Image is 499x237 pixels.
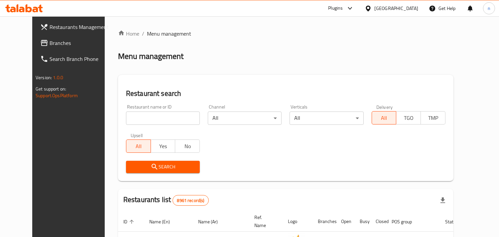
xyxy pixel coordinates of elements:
span: All [375,113,394,123]
span: n [488,5,490,12]
a: Search Branch Phone [35,51,116,67]
button: TGO [396,111,421,124]
a: Restaurants Management [35,19,116,35]
nav: breadcrumb [118,30,453,38]
button: All [126,139,151,153]
div: All [208,112,282,125]
span: Status [445,218,467,226]
span: Name (Ar) [198,218,226,226]
a: Branches [35,35,116,51]
th: Logo [283,211,312,232]
span: Ref. Name [254,213,275,229]
h2: Menu management [118,51,184,62]
div: Total records count [173,195,208,206]
span: Restaurants Management [50,23,110,31]
button: Yes [151,139,176,153]
th: Open [336,211,354,232]
th: Closed [370,211,386,232]
a: Support.OpsPlatform [36,91,78,100]
span: Menu management [147,30,191,38]
h2: Restaurant search [126,89,445,99]
button: Search [126,161,200,173]
span: All [129,141,148,151]
span: POS group [392,218,421,226]
span: ID [123,218,136,226]
span: Get support on: [36,85,66,93]
button: All [372,111,397,124]
span: Yes [154,141,173,151]
span: TGO [399,113,418,123]
span: 1.0.0 [53,73,63,82]
span: 8961 record(s) [173,197,208,204]
button: No [175,139,200,153]
span: Name (En) [149,218,179,226]
h2: Restaurants list [123,195,209,206]
span: Search [131,163,194,171]
li: / [142,30,144,38]
div: [GEOGRAPHIC_DATA] [374,5,418,12]
div: All [290,112,363,125]
span: Search Branch Phone [50,55,110,63]
a: Home [118,30,139,38]
th: Branches [312,211,336,232]
span: Version: [36,73,52,82]
label: Upsell [131,133,143,137]
span: Branches [50,39,110,47]
input: Search for restaurant name or ID.. [126,112,200,125]
div: Export file [435,192,451,208]
span: No [178,141,197,151]
button: TMP [421,111,445,124]
label: Delivery [376,105,393,109]
span: TMP [424,113,443,123]
th: Busy [354,211,370,232]
div: Plugins [328,4,343,12]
